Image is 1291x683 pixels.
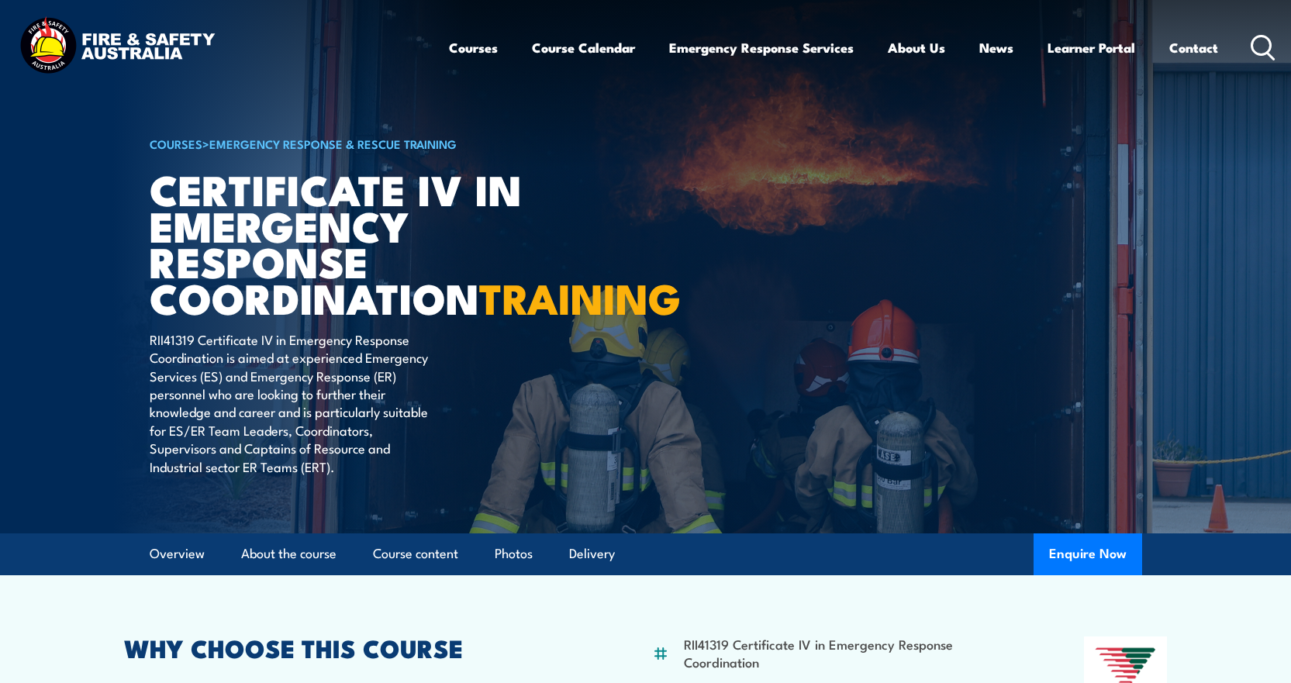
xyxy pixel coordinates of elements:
[669,27,854,68] a: Emergency Response Services
[495,533,533,574] a: Photos
[1169,27,1218,68] a: Contact
[209,135,457,152] a: Emergency Response & Rescue Training
[150,330,433,475] p: RII41319 Certificate IV in Emergency Response Coordination is aimed at experienced Emergency Serv...
[373,533,458,574] a: Course content
[449,27,498,68] a: Courses
[241,533,337,574] a: About the course
[979,27,1013,68] a: News
[1034,533,1142,575] button: Enquire Now
[1048,27,1135,68] a: Learner Portal
[684,635,1009,671] li: RII41319 Certificate IV in Emergency Response Coordination
[532,27,635,68] a: Course Calendar
[888,27,945,68] a: About Us
[150,134,533,153] h6: >
[150,171,533,316] h1: Certificate IV in Emergency Response Coordination
[124,636,577,658] h2: WHY CHOOSE THIS COURSE
[150,533,205,574] a: Overview
[479,264,681,329] strong: TRAINING
[150,135,202,152] a: COURSES
[569,533,615,574] a: Delivery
